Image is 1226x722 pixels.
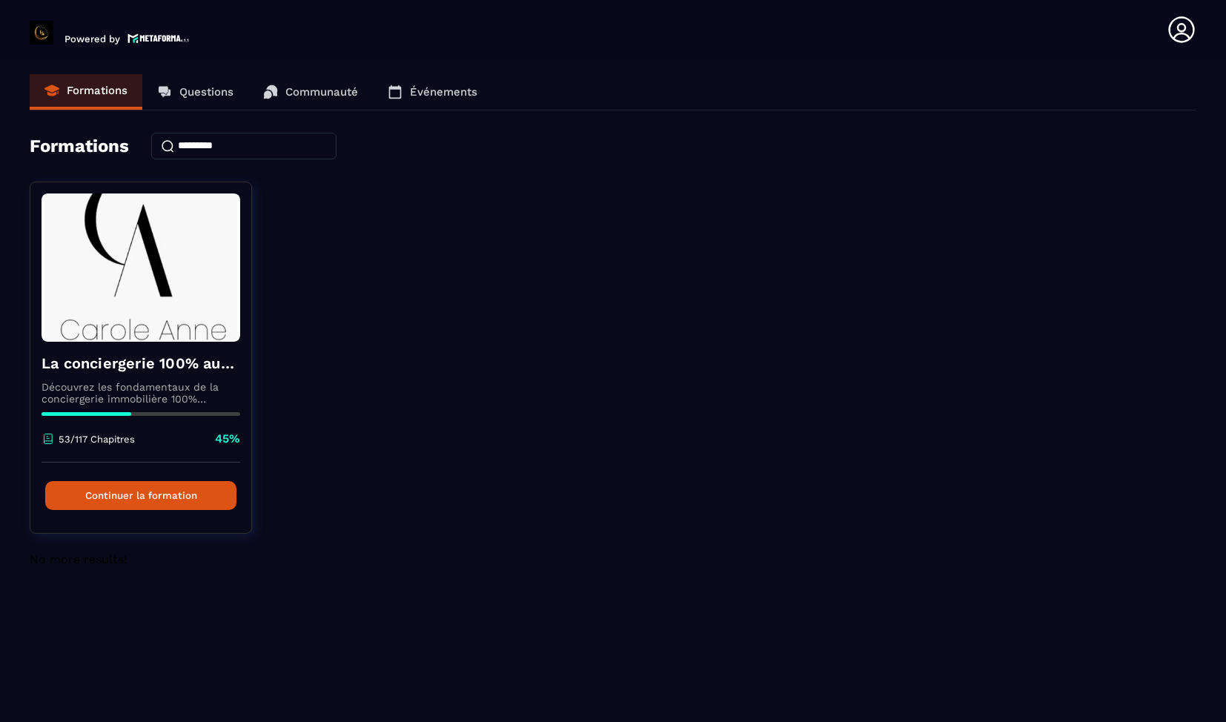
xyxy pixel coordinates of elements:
[179,85,233,99] p: Questions
[30,21,53,44] img: logo-branding
[30,136,129,156] h4: Formations
[42,381,240,405] p: Découvrez les fondamentaux de la conciergerie immobilière 100% automatisée. Cette formation est c...
[30,182,271,552] a: formation-backgroundLa conciergerie 100% automatiséeDécouvrez les fondamentaux de la conciergerie...
[127,32,190,44] img: logo
[42,193,240,342] img: formation-background
[59,434,135,445] p: 53/117 Chapitres
[248,74,373,110] a: Communauté
[45,481,236,510] button: Continuer la formation
[410,85,477,99] p: Événements
[30,74,142,110] a: Formations
[373,74,492,110] a: Événements
[285,85,358,99] p: Communauté
[142,74,248,110] a: Questions
[215,431,240,447] p: 45%
[67,84,127,97] p: Formations
[30,552,127,566] span: No more results!
[42,353,240,374] h4: La conciergerie 100% automatisée
[64,33,120,44] p: Powered by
